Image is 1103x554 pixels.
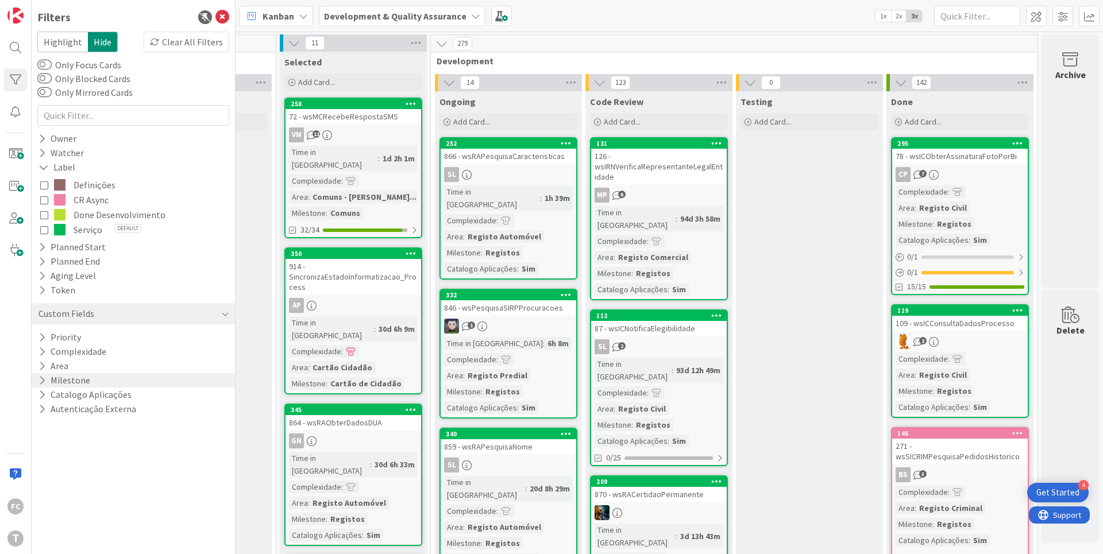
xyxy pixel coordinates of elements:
label: Only Focus Cards [37,58,121,72]
div: Get Started [1036,487,1079,498]
div: 340 [446,430,576,438]
span: : [308,497,310,509]
span: Default [114,224,141,233]
span: : [969,534,970,547]
img: LS [444,319,459,334]
div: 93d 12h 49m [673,364,723,377]
div: 30d 6h 33m [372,458,418,471]
span: 123 [611,76,630,90]
span: : [915,369,916,381]
span: Hide [88,32,118,52]
div: Catalogo Aplicações [444,262,517,275]
span: : [543,337,545,350]
span: : [517,262,519,275]
button: Done Desenvolvimento [40,207,226,222]
div: 1h 39m [542,192,573,204]
input: Quick Filter... [37,105,229,126]
div: Owner [37,131,78,146]
div: Milestone [444,385,481,398]
div: Area [289,497,308,509]
div: Area [444,369,463,382]
div: Catalogo Aplicações [896,401,969,413]
div: 209870 - wsRACertidaoPermanente [591,476,727,502]
div: JC [591,505,727,520]
span: Selected [284,56,322,68]
span: Highlight [37,32,88,52]
div: 94d 3h 58m [677,212,723,225]
div: 4 [1078,480,1089,490]
div: Complexidade [289,345,341,358]
b: Development & Quality Assurance [324,10,466,22]
div: 209 [596,478,727,486]
span: Done Desenvolvimento [74,207,165,222]
span: 3x [907,10,922,22]
div: 25872 - wsMCRecebeRespostaSMS [286,99,421,124]
div: 131 [591,138,727,149]
span: : [668,283,669,296]
div: 864 - wsRAObterDadosDUA [286,415,421,430]
div: SL [591,339,727,354]
div: 332 [446,291,576,299]
span: Add Card... [453,117,490,127]
button: Only Mirrored Cards [37,87,52,98]
div: Complexidade [896,352,948,365]
div: Area [896,502,915,514]
div: 258 [286,99,421,109]
span: : [326,513,327,525]
span: 1x [876,10,891,22]
div: Sim [970,401,990,413]
div: Area [896,369,915,381]
div: GN [289,433,304,448]
div: Milestone [444,537,481,549]
div: Watcher [37,146,85,160]
span: : [517,401,519,414]
div: Milestone [896,518,932,530]
span: : [932,518,934,530]
span: Add Card... [754,117,791,127]
div: Milestone [896,218,932,230]
div: 131126 - wsIRNVerificaRepresentanteLegalEntidade [591,138,727,184]
div: T [7,530,24,547]
div: RL [892,334,1028,349]
div: Label [37,160,76,175]
div: Milestone [595,419,631,431]
span: 142 [912,76,931,90]
span: Definições [74,177,115,192]
div: 295 [897,140,1028,148]
div: Registo Predial [465,369,530,382]
div: Sim [970,234,990,246]
div: AP [289,298,304,313]
div: 112 [596,312,727,320]
span: 2 [618,342,626,350]
img: JC [595,505,610,520]
div: 258 [291,100,421,108]
span: : [525,482,527,495]
div: Area [289,191,308,203]
span: Kanban [263,9,294,23]
span: : [948,352,950,365]
div: Time in [GEOGRAPHIC_DATA] [595,206,676,231]
div: Catalogo Aplicações [896,534,969,547]
div: Custom Fields [37,307,95,321]
img: RL [896,334,911,349]
div: 146 [892,428,1028,439]
span: : [676,212,677,225]
span: : [308,191,310,203]
div: 252866 - wsRAPesquisaCaracteristicas [441,138,576,164]
div: Area [289,361,308,374]
div: 30d 6h 9m [376,323,418,335]
div: CP [892,167,1028,182]
div: 252 [441,138,576,149]
span: Serviço [74,222,102,237]
span: 0/25 [606,452,621,464]
span: 32/34 [300,224,319,236]
span: : [463,369,465,382]
button: Milestone [37,373,91,388]
div: AP [286,298,421,313]
span: : [326,207,327,219]
div: Archive [1055,68,1086,82]
button: ServiçoDefault [40,222,226,237]
div: Clear All Filters [144,32,229,52]
div: 146 [897,429,1028,437]
span: : [362,529,364,541]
